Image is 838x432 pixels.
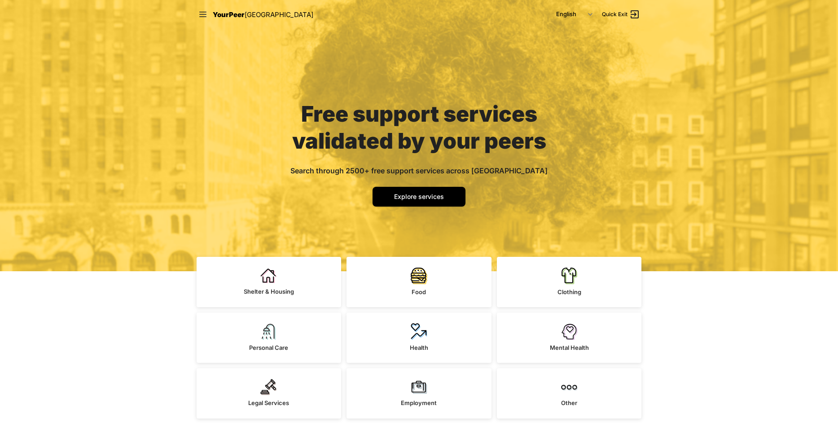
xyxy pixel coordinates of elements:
span: Personal Care [249,344,288,351]
a: Explore services [373,187,465,207]
span: Explore services [394,193,444,200]
span: Search through 2500+ free support services across [GEOGRAPHIC_DATA] [290,166,548,175]
a: Other [497,368,642,419]
span: Clothing [557,288,581,295]
a: Shelter & Housing [197,257,342,307]
span: Employment [401,399,437,406]
a: Health [347,313,491,363]
span: Quick Exit [602,11,627,18]
a: Clothing [497,257,642,307]
a: Quick Exit [602,9,640,20]
span: Shelter & Housing [244,288,294,295]
a: Mental Health [497,313,642,363]
span: Food [412,288,426,295]
span: Legal Services [248,399,289,406]
a: Legal Services [197,368,342,419]
span: Health [410,344,428,351]
a: Food [347,257,491,307]
span: Free support services validated by your peers [292,101,546,154]
span: Mental Health [550,344,589,351]
span: YourPeer [213,10,245,19]
span: Other [561,399,577,406]
a: YourPeer[GEOGRAPHIC_DATA] [213,9,313,20]
span: [GEOGRAPHIC_DATA] [245,10,313,19]
a: Personal Care [197,313,342,363]
a: Employment [347,368,491,419]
